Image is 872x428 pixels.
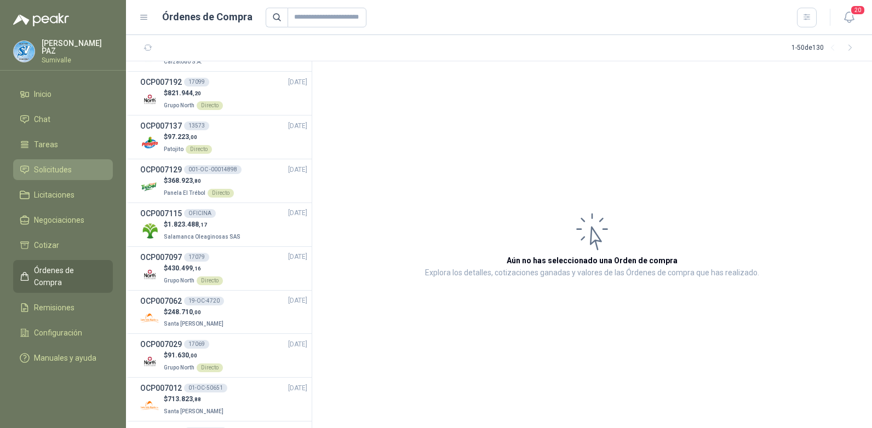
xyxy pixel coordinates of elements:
[13,159,113,180] a: Solicitudes
[184,209,216,218] div: OFICINA
[140,164,307,198] a: OCP007129001-OC -00014898[DATE] Company Logo$368.923,80Panela El TrébolDirecto
[140,309,159,328] img: Company Logo
[184,122,209,130] div: 13573
[288,252,307,262] span: [DATE]
[193,396,201,402] span: ,88
[140,207,307,242] a: OCP007115OFICINA[DATE] Company Logo$1.823.488,17Salamanca Oleaginosas SAS
[140,90,159,109] img: Company Logo
[140,265,159,284] img: Company Logo
[184,165,242,174] div: 001-OC -00014898
[34,138,58,151] span: Tareas
[288,165,307,175] span: [DATE]
[164,321,223,327] span: Santa [PERSON_NAME]
[288,121,307,131] span: [DATE]
[425,267,759,280] p: Explora los detalles, cotizaciones ganadas y valores de las Órdenes de compra que has realizado.
[288,77,307,88] span: [DATE]
[186,145,212,154] div: Directo
[140,251,307,286] a: OCP00709717079[DATE] Company Logo$430.499,16Grupo NorthDirecto
[162,9,253,25] h1: Órdenes de Compra
[168,133,197,141] span: 97.223
[140,76,307,111] a: OCP00719217099[DATE] Company Logo$821.944,20Grupo NorthDirecto
[184,78,209,86] div: 17099
[34,189,74,201] span: Licitaciones
[140,221,159,240] img: Company Logo
[140,338,307,373] a: OCP00702917069[DATE] Company Logo$91.630,00Grupo NorthDirecto
[140,338,182,350] h3: OCP007029
[140,207,182,219] h3: OCP007115
[168,351,197,359] span: 91.630
[140,120,307,154] a: OCP00713713573[DATE] Company Logo$97.223,00PatojitoDirecto
[507,255,678,267] h3: Aún no has seleccionado una Orden de compra
[13,210,113,230] a: Negociaciones
[140,164,182,176] h3: OCP007129
[197,276,223,285] div: Directo
[13,134,113,155] a: Tareas
[164,394,226,404] p: $
[164,365,194,371] span: Grupo North
[140,382,182,394] h3: OCP007012
[34,352,96,364] span: Manuales y ayuda
[34,302,74,314] span: Remisiones
[184,253,209,262] div: 17079
[164,146,183,152] span: Patojito
[164,176,234,186] p: $
[164,277,194,284] span: Grupo North
[13,109,113,130] a: Chat
[193,309,201,315] span: ,00
[288,208,307,218] span: [DATE]
[34,239,59,251] span: Cotizar
[140,352,159,371] img: Company Logo
[184,340,209,349] div: 17069
[288,383,307,394] span: [DATE]
[168,264,201,272] span: 430.499
[189,352,197,358] span: ,00
[13,322,113,343] a: Configuración
[164,307,226,317] p: $
[193,178,201,184] span: ,80
[168,221,207,228] span: 1.823.488
[140,251,182,263] h3: OCP007097
[140,382,307,417] a: OCP00701201-OC-50651[DATE] Company Logo$713.823,88Santa [PERSON_NAME]
[168,308,201,316] span: 248.710
[13,84,113,105] a: Inicio
[140,295,307,329] a: OCP00706219-OC-4720[DATE] Company Logo$248.710,00Santa [PERSON_NAME]
[14,41,35,62] img: Company Logo
[164,132,212,142] p: $
[184,297,224,305] div: 19-OC-4720
[199,222,207,228] span: ,17
[791,39,859,57] div: 1 - 50 de 130
[164,234,240,240] span: Salamanca Oleaginosas SAS
[193,90,201,96] span: ,20
[197,363,223,372] div: Directo
[42,57,113,63] p: Sumivalle
[34,88,51,100] span: Inicio
[140,396,159,415] img: Company Logo
[164,350,223,361] p: $
[140,295,182,307] h3: OCP007062
[140,134,159,153] img: Company Logo
[193,265,201,271] span: ,16
[839,8,859,27] button: 20
[164,263,223,274] p: $
[13,235,113,256] a: Cotizar
[13,297,113,318] a: Remisiones
[34,113,50,125] span: Chat
[189,134,197,140] span: ,00
[164,102,194,108] span: Grupo North
[140,120,182,132] h3: OCP007137
[13,348,113,368] a: Manuales y ayuda
[164,59,202,65] span: Calzatodo S.A.
[34,214,84,226] span: Negociaciones
[34,327,82,339] span: Configuración
[42,39,113,55] p: [PERSON_NAME] PAZ
[34,164,72,176] span: Solicitudes
[13,260,113,293] a: Órdenes de Compra
[164,219,243,230] p: $
[13,184,113,205] a: Licitaciones
[13,13,69,26] img: Logo peakr
[164,408,223,414] span: Santa [PERSON_NAME]
[140,177,159,196] img: Company Logo
[34,264,102,288] span: Órdenes de Compra
[197,101,223,110] div: Directo
[288,339,307,350] span: [DATE]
